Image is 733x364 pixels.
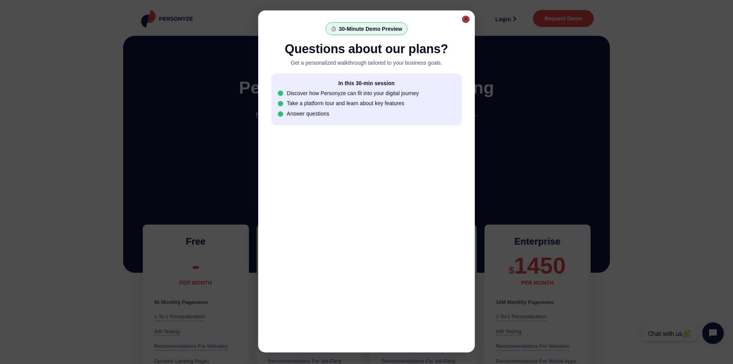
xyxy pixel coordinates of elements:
div: In this 30-min session [278,80,455,86]
div: Get a personalized walkthrough tailored to your business goals. [271,59,462,67]
div: Discover how Personyze can fit into your digital journey [287,90,419,96]
div: Questions about our plans? [271,42,462,56]
img: ⏱ [331,26,336,32]
iframe: Select a Date & Time - Calendly [271,137,462,344]
div: Close [462,16,469,23]
div: Answer questions [287,111,329,117]
div: 30-Minute Demo Preview [339,26,402,32]
div: Take a platform tour and learn about key features [287,100,404,106]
